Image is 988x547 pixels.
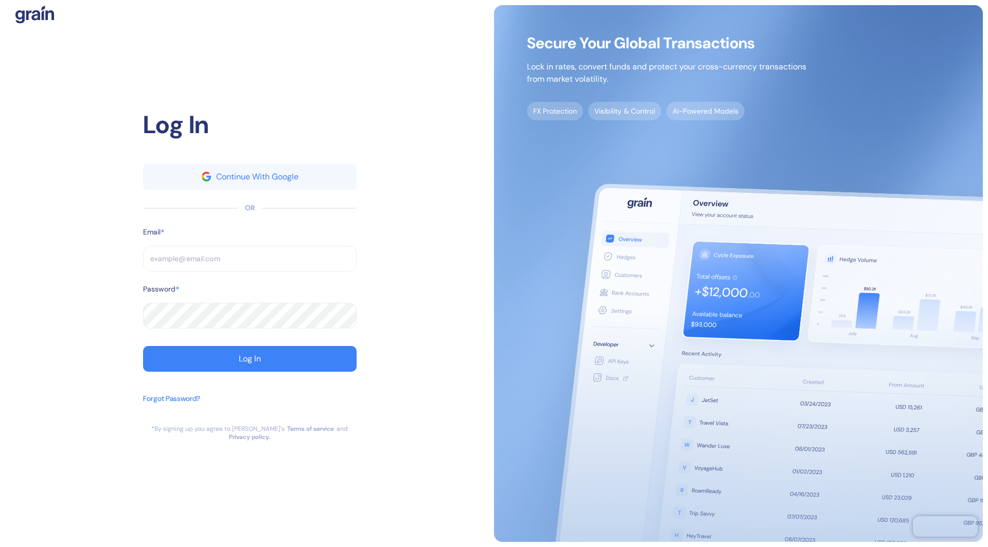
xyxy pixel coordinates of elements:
[229,433,270,441] a: Privacy policy.
[527,61,806,85] p: Lock in rates, convert funds and protect your cross-currency transactions from market volatility.
[143,393,200,404] div: Forgot Password?
[151,425,285,433] div: *By signing up you agree to [PERSON_NAME]’s
[143,346,357,372] button: Log In
[588,102,661,120] span: Visibility & Control
[143,284,175,295] label: Password
[913,516,978,537] iframe: Chatra live chat
[143,388,200,425] button: Forgot Password?
[245,203,255,213] div: OR
[143,164,357,190] button: googleContinue With Google
[527,102,583,120] span: FX Protection
[202,172,211,181] img: google
[287,425,334,433] a: Terms of service
[15,5,54,24] img: logo
[216,173,298,181] div: Continue With Google
[494,5,983,542] img: signup-main-image
[527,38,806,48] span: Secure Your Global Transactions
[239,355,261,363] div: Log In
[143,106,357,143] div: Log In
[143,227,161,238] label: Email
[666,102,745,120] span: AI-Powered Models
[143,246,357,271] input: example@email.com
[337,425,348,433] div: and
